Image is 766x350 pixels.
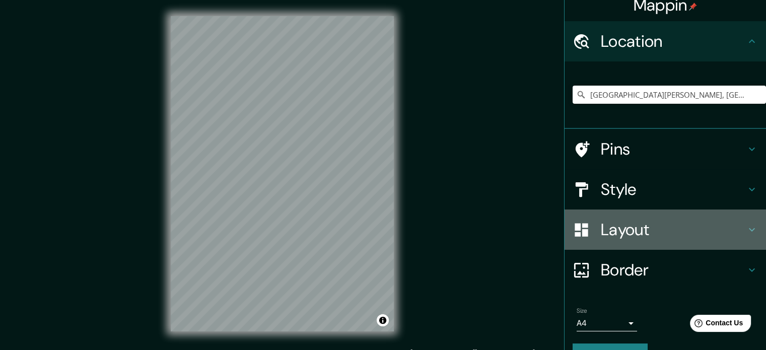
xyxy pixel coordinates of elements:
[601,31,746,51] h4: Location
[377,314,389,326] button: Toggle attribution
[577,307,587,315] label: Size
[676,311,755,339] iframe: Help widget launcher
[565,129,766,169] div: Pins
[689,3,697,11] img: pin-icon.png
[573,86,766,104] input: Pick your city or area
[565,21,766,61] div: Location
[565,250,766,290] div: Border
[601,139,746,159] h4: Pins
[565,169,766,209] div: Style
[565,209,766,250] div: Layout
[577,315,637,331] div: A4
[601,179,746,199] h4: Style
[601,220,746,240] h4: Layout
[601,260,746,280] h4: Border
[171,16,394,331] canvas: Map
